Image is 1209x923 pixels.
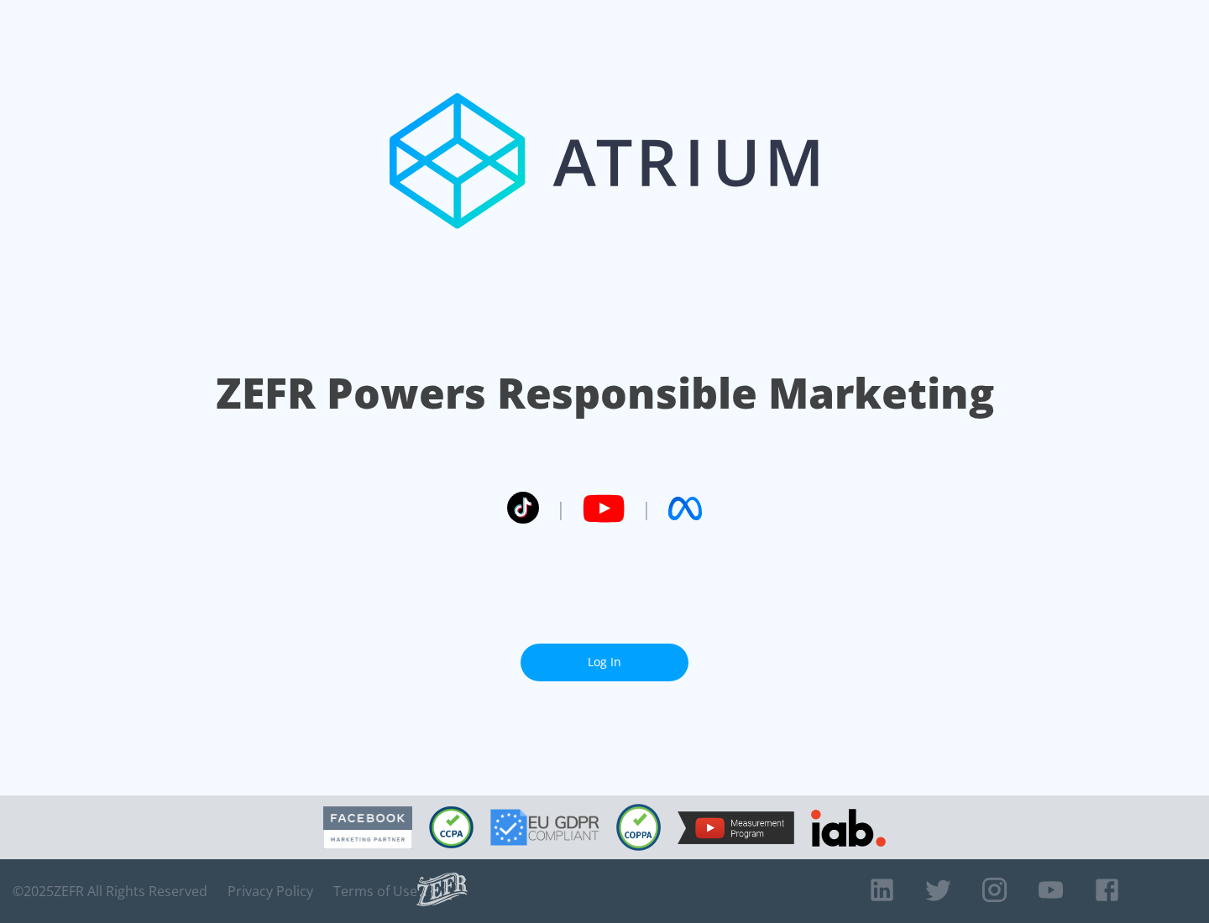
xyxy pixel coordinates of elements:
img: COPPA Compliant [616,804,661,851]
img: Facebook Marketing Partner [323,806,412,849]
span: © 2025 ZEFR All Rights Reserved [13,883,207,900]
a: Log In [521,644,688,681]
a: Privacy Policy [228,883,313,900]
h1: ZEFR Powers Responsible Marketing [216,364,994,422]
img: GDPR Compliant [490,809,599,846]
img: YouTube Measurement Program [678,811,794,844]
img: IAB [811,809,886,847]
a: Terms of Use [333,883,417,900]
span: | [641,496,652,521]
img: CCPA Compliant [429,806,474,848]
span: | [556,496,566,521]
